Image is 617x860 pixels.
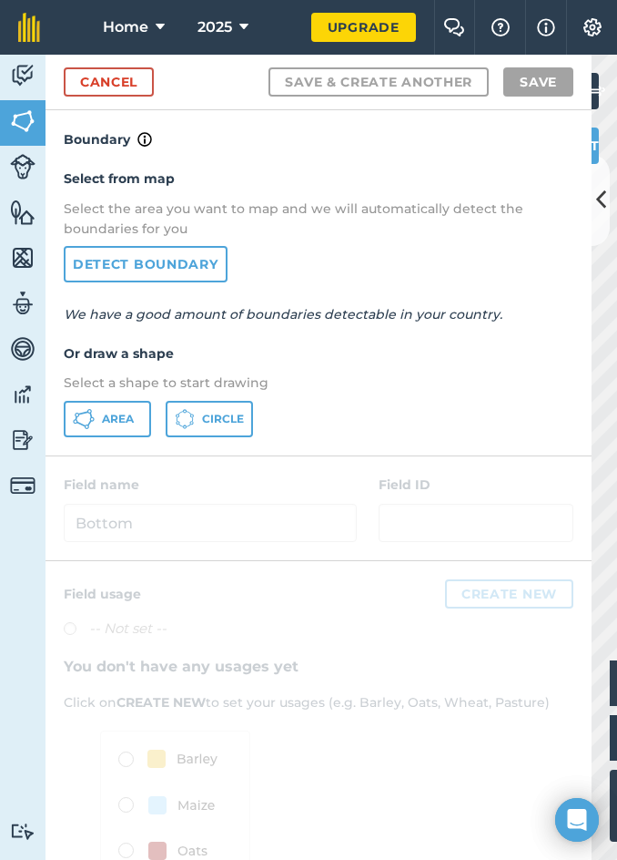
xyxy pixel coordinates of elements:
img: Two speech bubbles overlapping with the left bubble in the forefront [443,18,465,36]
img: svg+xml;base64,PHN2ZyB4bWxucz0iaHR0cDovL3d3dy53My5vcmcvMjAwMC9zdmciIHdpZHRoPSIxNyIgaGVpZ2h0PSIxNy... [537,16,555,38]
img: svg+xml;base64,PD94bWwgdmVyc2lvbj0iMS4wIiBlbmNvZGluZz0idXRmLTgiPz4KPCEtLSBHZW5lcmF0b3I6IEFkb2JlIE... [10,381,35,408]
p: Select a shape to start drawing [64,373,573,393]
a: Cancel [64,67,154,97]
h4: Boundary [46,110,592,150]
img: svg+xml;base64,PHN2ZyB4bWxucz0iaHR0cDovL3d3dy53My5vcmcvMjAwMC9zdmciIHdpZHRoPSI1NiIgaGVpZ2h0PSI2MC... [10,107,35,135]
a: Detect boundary [64,246,228,282]
img: A question mark icon [490,18,511,36]
img: A cog icon [582,18,603,36]
span: Home [103,16,148,38]
a: Upgrade [311,13,416,42]
img: svg+xml;base64,PD94bWwgdmVyc2lvbj0iMS4wIiBlbmNvZGluZz0idXRmLTgiPz4KPCEtLSBHZW5lcmF0b3I6IEFkb2JlIE... [10,290,35,317]
span: 2025 [197,16,232,38]
img: svg+xml;base64,PD94bWwgdmVyc2lvbj0iMS4wIiBlbmNvZGluZz0idXRmLTgiPz4KPCEtLSBHZW5lcmF0b3I6IEFkb2JlIE... [579,73,615,109]
em: We have a good amount of boundaries detectable in your country. [64,306,502,322]
img: svg+xml;base64,PHN2ZyB4bWxucz0iaHR0cDovL3d3dy53My5vcmcvMjAwMC9zdmciIHdpZHRoPSI1NiIgaGVpZ2h0PSI2MC... [10,199,35,226]
button: Save [503,67,573,97]
img: fieldmargin Logo [18,13,40,42]
img: svg+xml;base64,PD94bWwgdmVyc2lvbj0iMS4wIiBlbmNvZGluZz0idXRmLTgiPz4KPCEtLSBHZW5lcmF0b3I6IEFkb2JlIE... [10,335,35,363]
img: svg+xml;base64,PD94bWwgdmVyc2lvbj0iMS4wIiBlbmNvZGluZz0idXRmLTgiPz4KPCEtLSBHZW5lcmF0b3I6IEFkb2JlIE... [10,426,35,454]
div: Open Intercom Messenger [555,798,599,842]
h4: Or draw a shape [64,343,573,363]
img: svg+xml;base64,PD94bWwgdmVyc2lvbj0iMS4wIiBlbmNvZGluZz0idXRmLTgiPz4KPCEtLSBHZW5lcmF0b3I6IEFkb2JlIE... [10,473,35,498]
button: Save & Create Another [268,67,489,97]
span: Area [102,412,134,426]
span: Circle [202,412,244,426]
img: svg+xml;base64,PD94bWwgdmVyc2lvbj0iMS4wIiBlbmNvZGluZz0idXRmLTgiPz4KPCEtLSBHZW5lcmF0b3I6IEFkb2JlIE... [10,823,35,840]
p: Select the area you want to map and we will automatically detect the boundaries for you [64,199,573,240]
img: svg+xml;base64,PD94bWwgdmVyc2lvbj0iMS4wIiBlbmNvZGluZz0idXRmLTgiPz4KPCEtLSBHZW5lcmF0b3I6IEFkb2JlIE... [10,154,35,179]
img: svg+xml;base64,PD94bWwgdmVyc2lvbj0iMS4wIiBlbmNvZGluZz0idXRmLTgiPz4KPCEtLSBHZW5lcmF0b3I6IEFkb2JlIE... [10,62,35,89]
h4: Select from map [64,169,573,189]
button: Print [515,128,600,164]
img: svg+xml;base64,PHN2ZyB4bWxucz0iaHR0cDovL3d3dy53My5vcmcvMjAwMC9zdmciIHdpZHRoPSIxNyIgaGVpZ2h0PSIxNy... [137,128,152,150]
img: svg+xml;base64,PHN2ZyB4bWxucz0iaHR0cDovL3d3dy53My5vcmcvMjAwMC9zdmciIHdpZHRoPSI1NiIgaGVpZ2h0PSI2MC... [10,244,35,271]
button: Area [64,401,151,437]
button: Circle [166,401,253,437]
